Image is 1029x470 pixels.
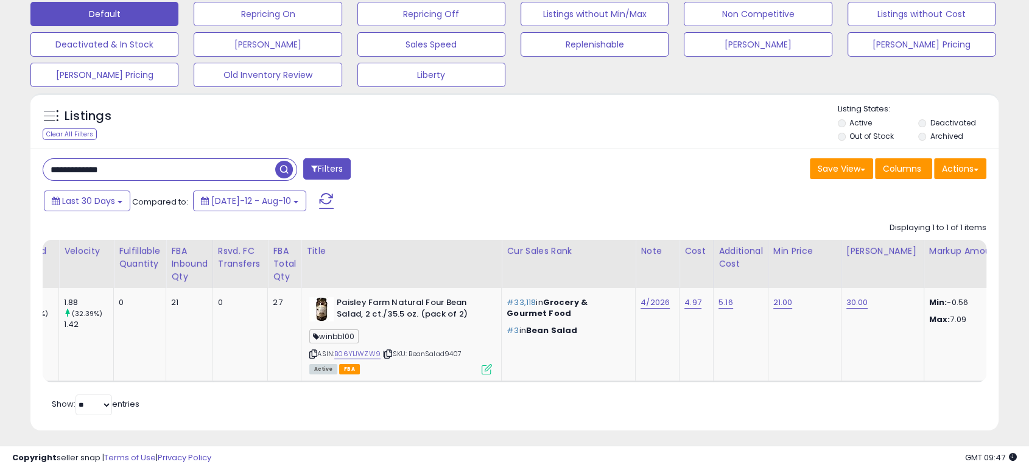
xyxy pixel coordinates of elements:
a: 4/2026 [641,296,670,309]
button: Default [30,2,178,26]
h5: Listings [65,108,111,125]
button: Listings without Cost [848,2,996,26]
div: Ordered Items [9,245,54,270]
button: Actions [934,158,986,179]
button: Sales Speed [357,32,505,57]
span: #3 [507,324,519,336]
a: B06Y1JWZW9 [334,349,381,359]
div: Additional Cost [718,245,763,270]
div: Fulfillable Quantity [119,245,161,270]
div: Min Price [773,245,836,258]
strong: Copyright [12,452,57,463]
label: Out of Stock [849,131,894,141]
label: Deactivated [930,118,976,128]
strong: Max: [929,314,950,325]
div: 1.42 [64,319,113,330]
span: All listings currently available for purchase on Amazon [309,364,337,374]
strong: Min: [929,296,947,308]
div: ASIN: [309,297,492,373]
button: Repricing On [194,2,342,26]
span: Grocery & Gourmet Food [507,296,588,319]
div: seller snap | | [12,452,211,464]
p: in [507,297,626,319]
span: Compared to: [132,196,188,208]
div: 27 [273,297,292,308]
button: [PERSON_NAME] [684,32,832,57]
button: Filters [303,158,351,180]
span: | SKU: BeanSalad9407 [382,349,462,359]
span: FBA [339,364,360,374]
button: [DATE]-12 - Aug-10 [193,191,306,211]
span: winbb100 [309,329,358,343]
button: Replenishable [521,32,669,57]
div: 1.88 [64,297,113,308]
div: 0 [218,297,259,308]
button: Non Competitive [684,2,832,26]
button: Repricing Off [357,2,505,26]
span: Show: entries [52,398,139,410]
img: 51WWs5ca6BL._SL40_.jpg [309,297,334,321]
button: Deactivated & In Stock [30,32,178,57]
span: Columns [883,163,921,175]
button: Columns [875,158,932,179]
button: Old Inventory Review [194,63,342,87]
a: Terms of Use [104,452,156,463]
a: 21.00 [773,296,793,309]
button: Save View [810,158,873,179]
label: Archived [930,131,963,141]
div: Velocity [64,245,108,258]
div: FBA Total Qty [273,245,296,283]
span: #33,118 [507,296,536,308]
a: 5.16 [718,296,733,309]
div: 21 [171,297,203,308]
button: [PERSON_NAME] Pricing [30,63,178,87]
button: [PERSON_NAME] [194,32,342,57]
small: (32.39%) [72,309,102,318]
div: [PERSON_NAME] [846,245,919,258]
span: 2025-09-11 09:47 GMT [965,452,1017,463]
p: Listing States: [838,103,999,115]
button: Listings without Min/Max [521,2,669,26]
div: Title [306,245,496,258]
a: 30.00 [846,296,868,309]
div: Cost [684,245,708,258]
a: 4.97 [684,296,701,309]
span: Bean Salad [526,324,578,336]
a: Privacy Policy [158,452,211,463]
label: Active [849,118,872,128]
button: [PERSON_NAME] Pricing [848,32,996,57]
b: Paisley Farm Natural Four Bean Salad, 2 ct./35.5 oz. (pack of 2) [337,297,485,323]
div: Cur Sales Rank [507,245,630,258]
div: FBA inbound Qty [171,245,208,283]
p: in [507,325,626,336]
div: Displaying 1 to 1 of 1 items [890,222,986,234]
button: Last 30 Days [44,191,130,211]
div: Note [641,245,674,258]
div: 0 [119,297,156,308]
span: Last 30 Days [62,195,115,207]
span: [DATE]-12 - Aug-10 [211,195,291,207]
div: Clear All Filters [43,128,97,140]
div: Rsvd. FC Transfers [218,245,263,270]
button: Liberty [357,63,505,87]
